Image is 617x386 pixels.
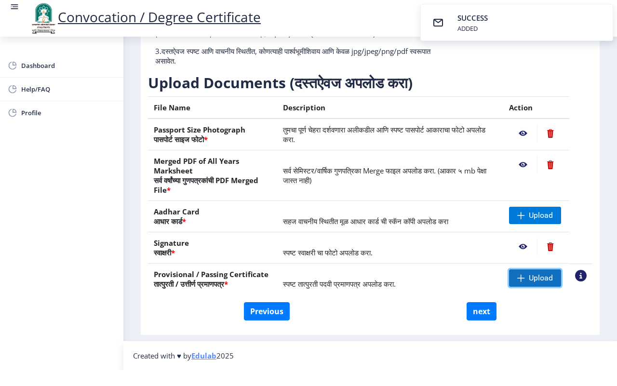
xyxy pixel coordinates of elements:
[21,107,116,119] span: Profile
[283,279,396,289] span: स्पष्ट तात्पुरती पदवी प्रमाणपत्र अपलोड करा.
[457,24,490,33] div: ADDED
[457,13,488,23] span: SUCCESS
[29,2,58,35] img: logo
[283,248,373,257] span: स्पष्ट स्वाक्षरी चा फोटो अपलोड करा.
[575,270,587,281] nb-action: View Sample PDC
[509,238,537,255] nb-action: View File
[148,232,277,264] th: Signature स्वाक्षरी
[277,97,503,119] th: Description
[148,150,277,201] th: Merged PDF of All Years Marksheet सर्व वर्षांच्या गुणपत्रकांची PDF Merged File
[537,238,563,255] nb-action: Delete File
[277,119,503,150] td: तुमचा पूर्ण चेहरा दर्शवणारा अलीकडील आणि स्पष्ट पासपोर्ट आकाराचा फोटो अपलोड करा.
[529,211,553,220] span: Upload
[133,351,234,360] span: Created with ♥ by 2025
[509,125,537,142] nb-action: View File
[155,46,437,66] p: 3.दस्तऐवज स्पष्ट आणि वाचनीय स्थितीत, कोणत्याही पार्श्वभूमीशिवाय आणि केवळ jpg/jpeg/png/pdf स्वरूपा...
[148,201,277,232] th: Aadhar Card आधार कार्ड
[467,302,496,320] button: next
[537,125,563,142] nb-action: Delete File
[537,156,563,173] nb-action: Delete File
[503,97,569,119] th: Action
[21,83,116,95] span: Help/FAQ
[21,60,116,71] span: Dashboard
[283,216,448,226] span: सहज वाचनीय स्थितीत मूळ आधार कार्ड ची स्कॅन कॉपी अपलोड करा
[148,97,277,119] th: File Name
[529,273,553,283] span: Upload
[509,156,537,173] nb-action: View File
[148,119,277,150] th: Passport Size Photograph पासपोर्ट साइज फोटो
[191,351,216,360] a: Edulab
[148,264,277,295] th: Provisional / Passing Certificate तात्पुरती / उत्तीर्ण प्रमाणपत्र
[29,8,261,26] a: Convocation / Degree Certificate
[148,73,592,93] h3: Upload Documents (दस्तऐवज अपलोड करा)
[283,166,486,185] span: सर्व सेमिस्टर/वार्षिक गुणपत्रिका Merge फाइल अपलोड करा. (आकार ५ mb पेक्षा जास्त नाही)
[244,302,290,320] button: Previous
